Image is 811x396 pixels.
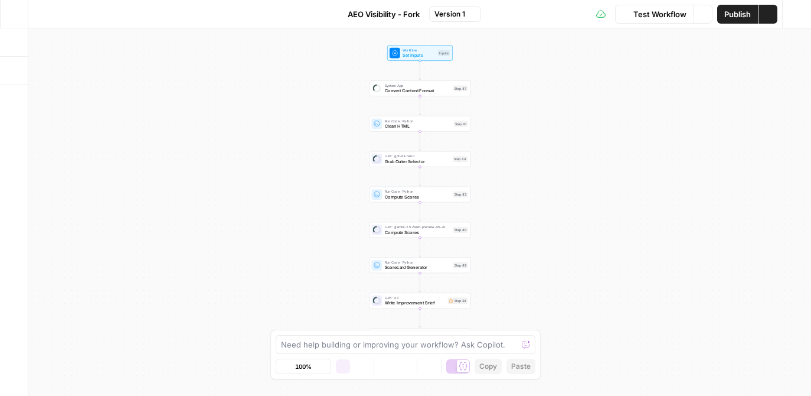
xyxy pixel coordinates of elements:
[295,362,312,371] span: 100%
[717,5,758,24] button: Publish
[385,193,450,200] span: Compute Scores
[724,8,751,20] span: Publish
[453,191,467,197] div: Step 43
[419,61,421,80] g: Edge from start to step_47
[369,80,471,96] div: System AppConvert Content FormatStep 47
[369,293,471,309] div: LLM · o3Write Improvement BriefStep 34
[429,7,481,22] button: Version 1
[403,47,435,53] span: Workflow
[479,361,497,372] span: Copy
[506,359,535,374] button: Paste
[385,300,446,306] span: Write Improvement Brief
[453,227,467,233] div: Step 40
[419,132,421,151] g: Edge from step_41 to step_44
[419,96,421,115] g: Edge from step_47 to step_41
[369,45,471,61] div: WorkflowSet InputsInputs
[369,187,471,203] div: Run Code · PythonCompute ScoresStep 43
[385,158,450,165] span: Grab Outer Selector
[419,238,421,257] g: Edge from step_40 to step_49
[385,154,450,159] span: LLM · gpt-4.1-nano
[437,50,450,56] div: Inputs
[434,9,465,20] span: Version 1
[385,259,450,265] span: Run Code · Python
[453,156,468,162] div: Step 44
[369,258,471,274] div: Run Code · PythonScorecard GeneratorStep 49
[330,5,427,24] button: AEO Visibility - Fork
[385,87,450,94] span: Convert Content Format
[448,297,468,304] div: Step 34
[511,361,531,372] span: Paste
[453,85,467,91] div: Step 47
[385,123,452,129] span: Clean HTML
[419,309,421,327] g: Edge from step_34 to step_37
[385,189,450,194] span: Run Code · Python
[403,52,435,59] span: Set Inputs
[453,262,467,268] div: Step 49
[633,8,686,20] span: Test Workflow
[615,5,694,24] button: Test Workflow
[348,8,420,20] span: AEO Visibility - Fork
[369,151,471,167] div: LLM · gpt-4.1-nanoGrab Outer SelectorStep 44
[385,264,450,271] span: Scorecard Generator
[369,116,471,132] div: Run Code · PythonClean HTMLStep 41
[419,202,421,221] g: Edge from step_43 to step_40
[419,273,421,292] g: Edge from step_49 to step_34
[385,118,452,124] span: Run Code · Python
[475,359,502,374] button: Copy
[385,229,450,235] span: Compute Scores
[369,222,471,238] div: LLM · gemini-2.5-flash-preview-05-20Compute ScoresStep 40
[454,121,468,126] div: Step 41
[385,83,450,88] span: System App
[369,328,471,344] div: Format JSONFormat Final OutputStep 37
[419,167,421,186] g: Edge from step_44 to step_43
[385,225,450,230] span: LLM · gemini-2.5-flash-preview-05-20
[385,295,446,300] span: LLM · o3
